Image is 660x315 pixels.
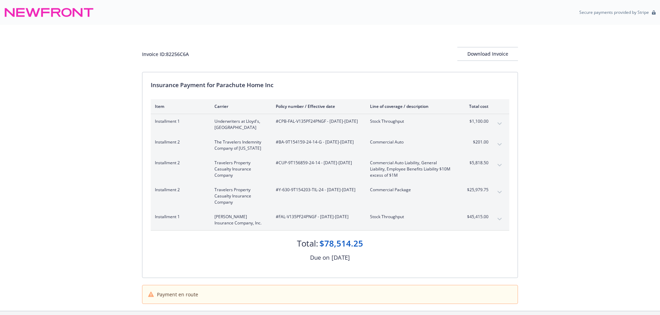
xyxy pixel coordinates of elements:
div: Invoice ID: 82256C6A [142,50,189,58]
span: Underwriters at Lloyd's, [GEOGRAPHIC_DATA] [214,118,265,131]
div: Installment 2The Travelers Indemnity Company of [US_STATE]#BA-9T154159-24-14-G - [DATE]-[DATE]Com... [151,135,509,156]
span: Stock Throughput [370,214,451,220]
span: #CUP-9T156859-24-14 - [DATE]-[DATE] [276,160,359,166]
span: Installment 2 [155,187,203,193]
span: $45,415.00 [463,214,489,220]
span: Stock Throughput [370,118,451,124]
span: #Y-630-9T154203-TIL-24 - [DATE]-[DATE] [276,187,359,193]
div: Installment 1[PERSON_NAME] Insurance Company, Inc.#FAL-V135PF24PNGF - [DATE]-[DATE]Stock Throughp... [151,210,509,230]
div: Item [155,103,203,109]
span: #FAL-V135PF24PNGF - [DATE]-[DATE] [276,214,359,220]
div: Carrier [214,103,265,109]
div: Total: [297,238,318,249]
span: Installment 2 [155,139,203,145]
span: Commercial Package [370,187,451,193]
span: $5,818.50 [463,160,489,166]
span: Installment 2 [155,160,203,166]
button: Download Invoice [457,47,518,61]
span: The Travelers Indemnity Company of [US_STATE] [214,139,265,151]
span: Travelers Property Casualty Insurance Company [214,187,265,205]
button: expand content [494,214,505,225]
span: Commercial Auto [370,139,451,145]
button: expand content [494,160,505,171]
span: Commercial Auto Liability, General Liability, Employee Benefits Liability $10M excess of $1M [370,160,451,178]
div: Total cost [463,103,489,109]
div: [DATE] [332,253,350,262]
span: Installment 1 [155,214,203,220]
span: $1,100.00 [463,118,489,124]
p: Secure payments provided by Stripe [579,9,649,15]
button: expand content [494,118,505,129]
div: Installment 2Travelers Property Casualty Insurance Company#CUP-9T156859-24-14 - [DATE]-[DATE]Comm... [151,156,509,183]
div: Line of coverage / description [370,103,451,109]
div: Insurance Payment for Parachute Home Inc [151,81,509,90]
div: $78,514.25 [319,238,363,249]
span: #BA-9T154159-24-14-G - [DATE]-[DATE] [276,139,359,145]
button: expand content [494,139,505,150]
span: #CPB-FAL-V135PF24PNGF - [DATE]-[DATE] [276,118,359,124]
div: Policy number / Effective date [276,103,359,109]
span: Travelers Property Casualty Insurance Company [214,160,265,178]
span: $25,979.75 [463,187,489,193]
div: Installment 2Travelers Property Casualty Insurance Company#Y-630-9T154203-TIL-24 - [DATE]-[DATE]C... [151,183,509,210]
span: Payment en route [157,291,198,298]
span: $201.00 [463,139,489,145]
span: Installment 1 [155,118,203,124]
span: [PERSON_NAME] Insurance Company, Inc. [214,214,265,226]
button: expand content [494,187,505,198]
div: Due on [310,253,329,262]
div: Installment 1Underwriters at Lloyd's, [GEOGRAPHIC_DATA]#CPB-FAL-V135PF24PNGF - [DATE]-[DATE]Stock... [151,114,509,135]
